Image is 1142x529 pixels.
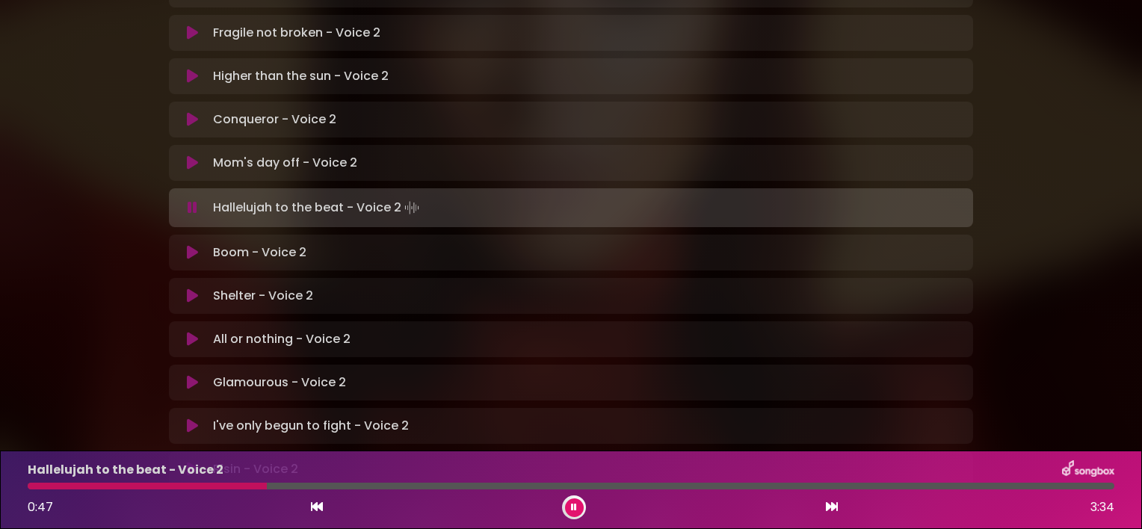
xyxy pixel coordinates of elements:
[28,461,223,479] p: Hallelujah to the beat - Voice 2
[213,24,380,42] p: Fragile not broken - Voice 2
[213,111,336,129] p: Conqueror - Voice 2
[213,417,409,435] p: I've only begun to fight - Voice 2
[213,244,306,262] p: Boom - Voice 2
[1062,460,1114,480] img: songbox-logo-white.png
[213,67,389,85] p: Higher than the sun - Voice 2
[213,154,357,172] p: Mom's day off - Voice 2
[1090,498,1114,516] span: 3:34
[213,287,313,305] p: Shelter - Voice 2
[213,374,346,392] p: Glamourous - Voice 2
[213,330,351,348] p: All or nothing - Voice 2
[28,498,53,516] span: 0:47
[401,197,422,218] img: waveform4.gif
[213,197,422,218] p: Hallelujah to the beat - Voice 2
